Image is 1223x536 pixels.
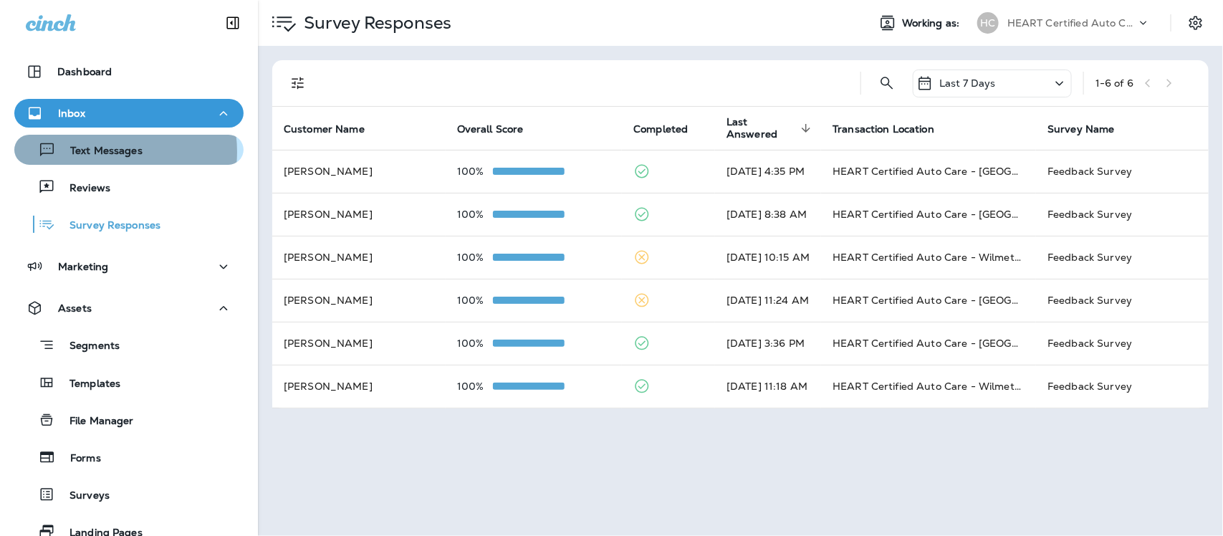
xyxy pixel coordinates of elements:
[272,279,446,322] td: [PERSON_NAME]
[726,116,815,140] span: Last Answered
[833,123,953,135] span: Transaction Location
[1036,236,1209,279] td: Feedback Survey
[457,166,493,177] p: 100%
[14,479,244,509] button: Surveys
[14,368,244,398] button: Templates
[14,405,244,435] button: File Manager
[821,322,1036,365] td: HEART Certified Auto Care - [GEOGRAPHIC_DATA]
[1047,123,1115,135] span: Survey Name
[821,279,1036,322] td: HEART Certified Auto Care - [GEOGRAPHIC_DATA]
[457,252,493,263] p: 100%
[821,150,1036,193] td: HEART Certified Auto Care - [GEOGRAPHIC_DATA]
[272,150,446,193] td: [PERSON_NAME]
[1036,279,1209,322] td: Feedback Survey
[873,69,901,97] button: Search Survey Responses
[715,193,821,236] td: [DATE] 8:38 AM
[1095,77,1133,89] div: 1 - 6 of 6
[284,123,383,135] span: Customer Name
[55,489,110,503] p: Surveys
[272,193,446,236] td: [PERSON_NAME]
[633,123,706,135] span: Completed
[633,123,688,135] span: Completed
[272,365,446,408] td: [PERSON_NAME]
[821,193,1036,236] td: HEART Certified Auto Care - [GEOGRAPHIC_DATA]
[715,365,821,408] td: [DATE] 11:18 AM
[14,135,244,165] button: Text Messages
[14,330,244,360] button: Segments
[272,236,446,279] td: [PERSON_NAME]
[284,69,312,97] button: Filters
[1007,17,1136,29] p: HEART Certified Auto Care
[14,99,244,128] button: Inbox
[14,209,244,239] button: Survey Responses
[58,302,92,314] p: Assets
[284,123,365,135] span: Customer Name
[213,9,253,37] button: Collapse Sidebar
[715,322,821,365] td: [DATE] 3:36 PM
[14,442,244,472] button: Forms
[14,172,244,202] button: Reviews
[457,295,493,306] p: 100%
[457,123,542,135] span: Overall Score
[14,57,244,86] button: Dashboard
[56,452,101,466] p: Forms
[715,150,821,193] td: [DATE] 4:35 PM
[57,66,112,77] p: Dashboard
[1036,193,1209,236] td: Feedback Survey
[1036,365,1209,408] td: Feedback Survey
[1047,123,1133,135] span: Survey Name
[821,236,1036,279] td: HEART Certified Auto Care - Wilmette
[726,116,797,140] span: Last Answered
[55,219,160,233] p: Survey Responses
[715,236,821,279] td: [DATE] 10:15 AM
[1183,10,1209,36] button: Settings
[55,415,134,429] p: File Manager
[55,378,120,391] p: Templates
[272,322,446,365] td: [PERSON_NAME]
[58,107,85,119] p: Inbox
[58,261,108,272] p: Marketing
[56,145,143,158] p: Text Messages
[14,294,244,322] button: Assets
[14,252,244,281] button: Marketing
[833,123,934,135] span: Transaction Location
[1036,150,1209,193] td: Feedback Survey
[457,338,493,349] p: 100%
[1036,322,1209,365] td: Feedback Survey
[298,12,451,34] p: Survey Responses
[977,12,999,34] div: HC
[715,279,821,322] td: [DATE] 11:24 AM
[457,381,493,392] p: 100%
[821,365,1036,408] td: HEART Certified Auto Care - Wilmette
[55,340,120,354] p: Segments
[55,182,110,196] p: Reviews
[457,123,524,135] span: Overall Score
[902,17,963,29] span: Working as:
[939,77,996,89] p: Last 7 Days
[457,209,493,220] p: 100%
